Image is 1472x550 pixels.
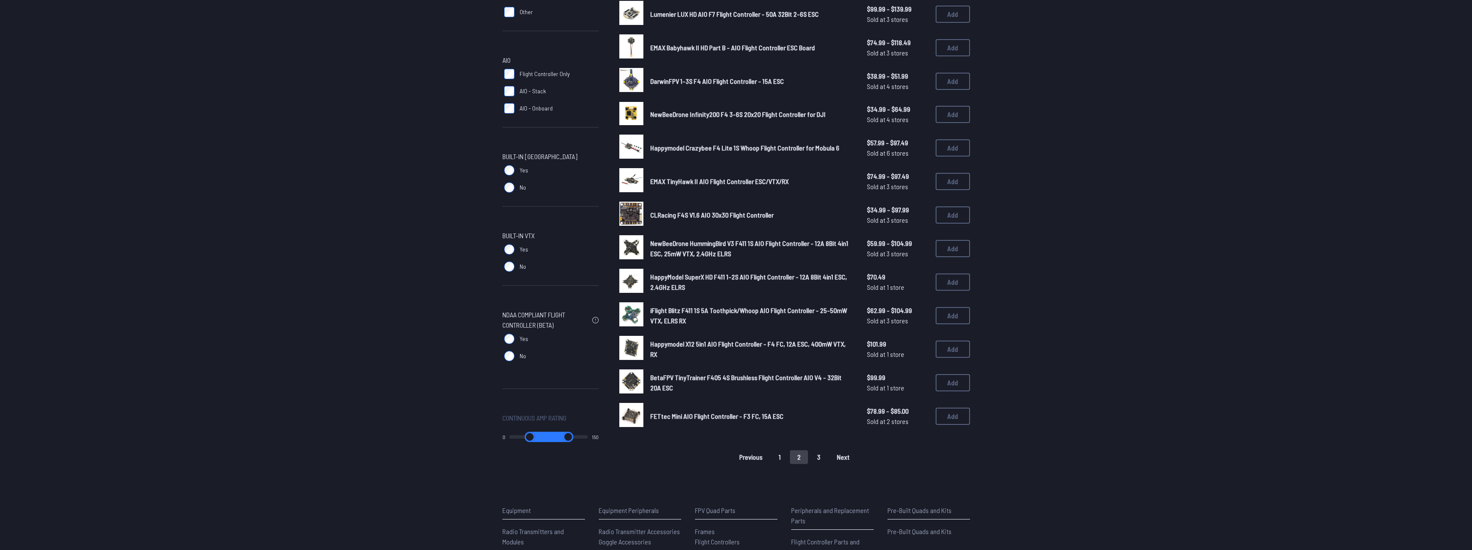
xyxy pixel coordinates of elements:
[504,7,514,17] input: Other
[936,341,970,358] button: Add
[650,273,847,291] span: HappyModel SuperX HD F411 1-2S AIO Flight Controller - 12A 8Bit 4in1 ESC, 2.4GHz ELRS
[619,369,643,393] img: image
[619,34,643,61] a: image
[520,245,528,254] span: Yes
[936,106,970,123] button: Add
[619,34,643,58] img: image
[502,230,535,241] span: Built-in VTX
[504,244,514,255] input: Yes
[650,9,853,19] a: Lumenier LUX HD AIO F7 Flight Controller - 50A 32Bit 2-6S ESC
[504,351,514,361] input: No
[867,349,929,359] span: Sold at 1 store
[936,374,970,391] button: Add
[867,104,929,114] span: $34.99 - $64.99
[936,139,970,157] button: Add
[732,450,770,464] button: Previous
[502,433,505,440] output: 0
[867,282,929,292] span: Sold at 1 store
[619,269,643,295] a: image
[650,340,846,358] span: Happymodel X12 5in1 AIO Flight Controller - F4 FC, 12A ESC, 400mW VTX, RX
[771,450,788,464] button: 1
[520,8,533,16] span: Other
[619,302,643,329] a: image
[650,372,853,393] a: BetaFPV TinyTrainer F405 4S Brushless Flight Controller AIO V4 - 32Bit 20A ESC
[936,307,970,324] button: Add
[936,206,970,224] button: Add
[619,135,643,161] a: image
[867,48,929,58] span: Sold at 3 stores
[650,210,853,220] a: CLRacing F4S V1.6 AIO 30x30 Flight Controller
[619,168,643,192] img: image
[502,505,585,516] p: Equipment
[650,109,853,120] a: NewBeeDrone Infinity200 F4 3-6S 20x20 Flight Controller for DJI
[887,527,952,535] span: Pre-Built Quads and Kits
[867,81,929,92] span: Sold at 4 stores
[504,86,514,96] input: AIO - Stack
[695,527,715,535] span: Frames
[592,433,599,440] output: 150
[695,538,740,546] span: Flight Controllers
[619,1,643,28] a: image
[599,526,681,537] a: Radio Transmitter Accessories
[650,239,848,258] span: NewBeeDrone HummingBird V3 F411 1S AIO Flight Controller - 12A 8Bit 4in1 ESC, 25mW VTX, 2.4GHz ELRS
[650,272,853,292] a: HappyModel SuperX HD F411 1-2S AIO Flight Controller - 12A 8Bit 4in1 ESC, 2.4GHz ELRS
[520,166,528,175] span: Yes
[650,144,839,152] span: Happymodel Crazybee F4 Lite 1S Whoop Flight Controller for Mobula 6
[619,102,643,125] img: image
[619,269,643,293] img: image
[650,76,853,86] a: DarwinFPV 1-3S F4 AIO Flight Controller - 15A ESC
[650,110,826,118] span: NewBeeDrone Infinity200 F4 3-6S 20x20 Flight Controller for DJI
[867,406,929,416] span: $78.99 - $85.00
[887,505,970,516] p: Pre-Built Quads and Kits
[619,369,643,396] a: image
[502,55,511,65] span: AIO
[867,205,929,215] span: $34.99 - $97.99
[504,69,514,79] input: Flight Controller Only
[650,43,853,53] a: EMAX Babyhawk II HD Part B - AIO Flight Controller ESC Board
[599,537,681,547] a: Goggle Accessories
[650,306,847,325] span: iFlight Blitz F411 1S 5A Toothpick/Whoop AIO Flight Controller - 25-50mW VTX, ELRS RX
[619,336,643,360] img: image
[619,202,643,228] a: image
[650,411,853,421] a: FETtec Mini AIO Flight Controller - F3 FC, 15A ESC
[599,527,680,535] span: Radio Transmitter Accessories
[936,173,970,190] button: Add
[867,249,929,259] span: Sold at 3 stores
[619,1,643,25] img: image
[695,526,777,537] a: Frames
[650,10,819,18] span: Lumenier LUX HD AIO F7 Flight Controller - 50A 32Bit 2-6S ESC
[790,450,808,464] button: 2
[867,372,929,383] span: $99.99
[867,148,929,158] span: Sold at 6 stores
[867,272,929,282] span: $70.49
[650,43,815,52] span: EMAX Babyhawk II HD Part B - AIO Flight Controller ESC Board
[810,450,828,464] button: 3
[837,454,850,461] span: Next
[867,238,929,249] span: $59.99 - $104.99
[504,182,514,193] input: No
[936,273,970,291] button: Add
[867,171,929,181] span: $74.99 - $97.49
[502,527,564,546] span: Radio Transmitters and Modules
[739,454,762,461] span: Previous
[520,352,526,360] span: No
[619,68,643,95] a: image
[867,14,929,25] span: Sold at 3 stores
[619,68,643,92] img: image
[619,235,643,259] img: image
[520,183,526,192] span: No
[695,537,777,547] a: Flight Controllers
[520,335,528,343] span: Yes
[867,71,929,81] span: $38.99 - $51.99
[867,138,929,148] span: $57.99 - $97.49
[650,211,774,219] span: CLRacing F4S V1.6 AIO 30x30 Flight Controller
[867,4,929,14] span: $99.99 - $139.99
[520,262,526,271] span: No
[502,413,566,423] span: Continuous Amp Rating
[504,334,514,344] input: Yes
[520,70,570,78] span: Flight Controller Only
[650,77,784,85] span: DarwinFPV 1-3S F4 AIO Flight Controller - 15A ESC
[887,526,970,537] a: Pre-Built Quads and Kits
[619,336,643,363] a: image
[619,135,643,159] img: image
